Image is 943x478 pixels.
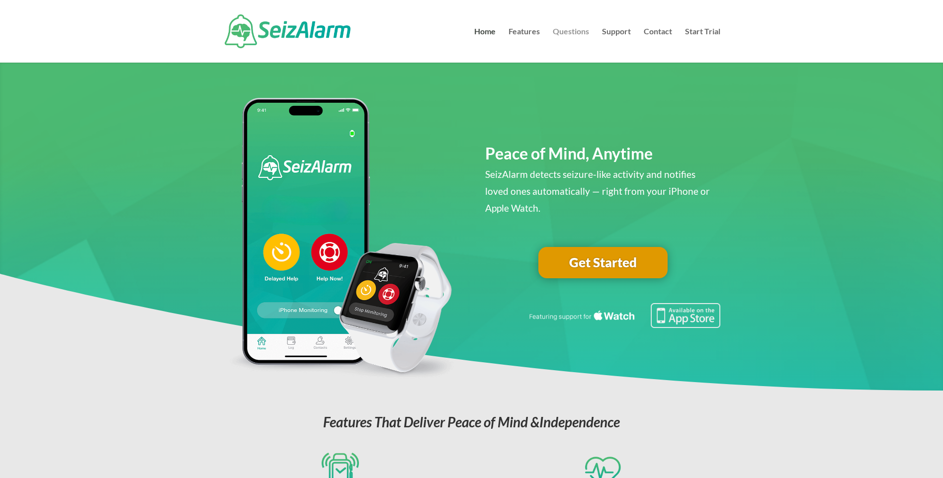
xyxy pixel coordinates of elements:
span: Independence [539,413,620,430]
em: Features That Deliver Peace of Mind & [323,413,620,430]
a: Support [602,28,631,63]
span: SeizAlarm detects seizure-like activity and notifies loved ones automatically — right from your i... [485,168,710,214]
a: Home [474,28,496,63]
img: seizalarm-apple-devices [223,98,458,380]
a: Get Started [538,247,668,279]
span: Peace of Mind, Anytime [485,144,653,163]
a: Questions [553,28,589,63]
a: Contact [644,28,672,63]
a: Start Trial [685,28,720,63]
img: SeizAlarm [225,14,350,48]
a: Featuring seizure detection support for the Apple Watch [527,319,720,330]
a: Features [509,28,540,63]
img: Seizure detection available in the Apple App Store. [527,303,720,328]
